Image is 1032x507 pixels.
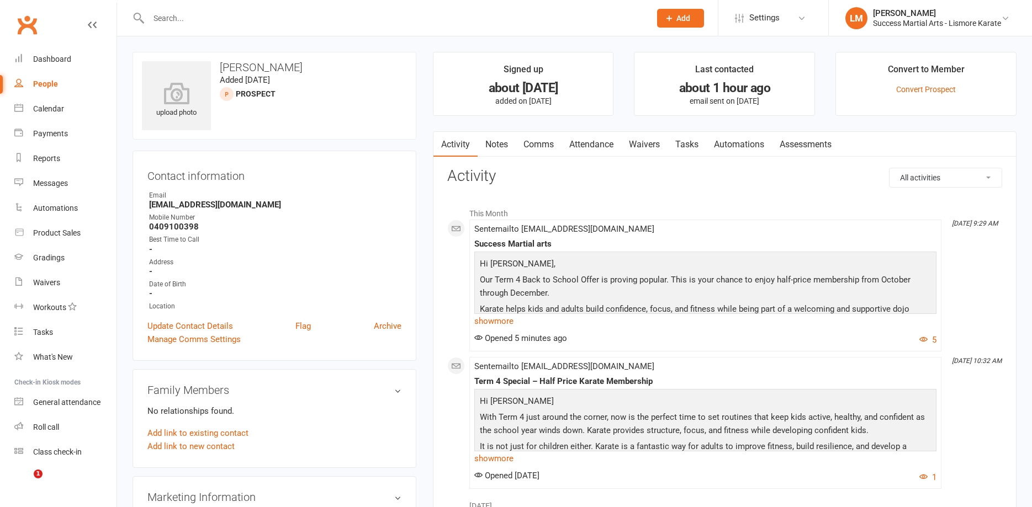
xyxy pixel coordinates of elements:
div: Term 4 Special – Half Price Karate Membership [474,377,936,386]
h3: Marketing Information [147,491,401,503]
div: Date of Birth [149,279,401,290]
div: Best Time to Call [149,234,401,245]
div: Convert to Member [888,62,965,82]
a: Waivers [621,132,668,157]
a: Messages [14,171,117,196]
time: Added [DATE] [220,75,270,85]
p: With Term 4 just around the corner, now is the perfect time to set routines that keep kids active... [477,410,934,440]
h3: Activity [447,168,1002,185]
div: Workouts [33,303,66,312]
span: Sent email to [EMAIL_ADDRESS][DOMAIN_NAME] [474,224,654,234]
strong: 0409100398 [149,222,401,232]
div: Signed up [504,62,543,82]
div: Product Sales [33,228,81,237]
strong: - [149,244,401,254]
strong: - [149,266,401,276]
div: Email [149,190,401,201]
div: What's New [33,353,73,361]
span: Add [676,14,690,23]
span: Opened [DATE] [474,471,539,481]
a: Comms [516,132,562,157]
a: Calendar [14,97,117,121]
a: Workouts [14,295,117,320]
a: Waivers [14,270,117,295]
span: Sent email to [EMAIL_ADDRESS][DOMAIN_NAME] [474,361,654,371]
h3: [PERSON_NAME] [142,61,407,73]
a: People [14,72,117,97]
p: Our Term 4 Back to School Offer is proving popular. This is your chance to enjoy half-price membe... [477,273,934,302]
div: about [DATE] [443,82,604,94]
a: Gradings [14,246,117,270]
p: No relationships found. [147,404,401,418]
i: [DATE] 9:29 AM [952,220,998,227]
p: It is not just for children either. Karate is a fantastic way for adults to improve fitness, buil... [477,440,934,469]
div: General attendance [33,398,100,407]
a: Roll call [14,415,117,440]
div: Roll call [33,423,59,431]
a: What's New [14,345,117,370]
div: Class check-in [33,447,82,456]
div: Address [149,257,401,268]
a: Payments [14,121,117,146]
span: Opened 5 minutes ago [474,333,567,343]
a: Update Contact Details [147,319,233,333]
h3: Contact information [147,166,401,182]
a: Class kiosk mode [14,440,117,465]
div: Location [149,301,401,312]
a: Tasks [668,132,706,157]
li: This Month [447,202,1002,220]
p: Karate helps kids and adults build confidence, focus, and fitness while being part of a welcoming... [477,302,934,332]
i: [DATE] 10:32 AM [952,357,1002,365]
button: Add [657,9,704,28]
a: Add link to existing contact [147,426,248,440]
span: 1 [34,469,43,478]
button: 1 [919,471,936,484]
snap: prospect [236,89,276,98]
div: upload photo [142,82,211,119]
a: Clubworx [13,11,41,39]
a: Automations [14,196,117,221]
a: Archive [374,319,401,333]
h3: Family Members [147,384,401,396]
div: [PERSON_NAME] [873,8,1001,18]
p: Hi [PERSON_NAME] [477,394,934,410]
p: added on [DATE] [443,97,604,105]
a: Convert Prospect [896,85,956,94]
div: Gradings [33,253,65,262]
strong: [EMAIL_ADDRESS][DOMAIN_NAME] [149,200,401,210]
iframe: Intercom live chat [11,469,38,496]
div: Success Martial Arts - Lismore Karate [873,18,1001,28]
a: Assessments [772,132,839,157]
a: Manage Comms Settings [147,333,241,346]
a: Add link to new contact [147,440,235,453]
a: General attendance kiosk mode [14,390,117,415]
div: Tasks [33,328,53,337]
a: Notes [478,132,516,157]
a: show more [474,451,936,466]
a: Reports [14,146,117,171]
a: Automations [706,132,772,157]
div: Dashboard [33,55,71,63]
div: Payments [33,129,68,138]
input: Search... [145,10,643,26]
p: email sent on [DATE] [644,97,805,105]
div: Mobile Number [149,212,401,223]
div: Automations [33,204,78,212]
div: Calendar [33,104,64,113]
a: Dashboard [14,47,117,72]
a: Flag [295,319,311,333]
div: LM [845,7,867,29]
a: Activity [433,132,478,157]
a: show more [474,313,936,329]
p: Hi [PERSON_NAME], [477,257,934,273]
a: Tasks [14,320,117,345]
div: Last contacted [695,62,754,82]
div: Success Martial arts [474,239,936,249]
button: 5 [919,333,936,346]
div: Waivers [33,278,60,287]
div: Reports [33,154,60,163]
a: Product Sales [14,221,117,246]
div: about 1 hour ago [644,82,805,94]
strong: - [149,289,401,298]
span: Settings [749,6,780,30]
